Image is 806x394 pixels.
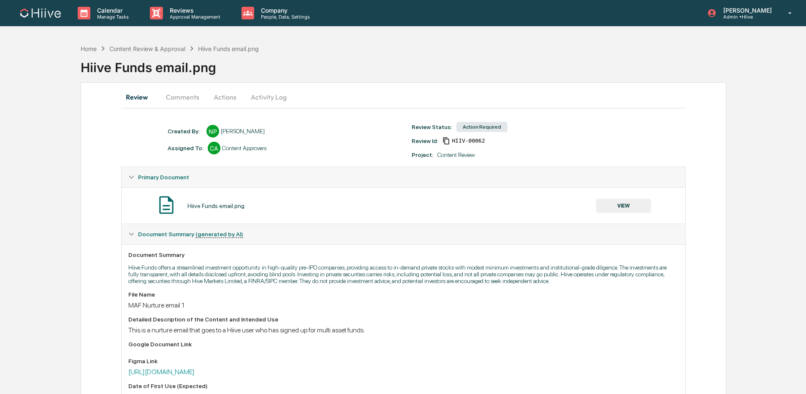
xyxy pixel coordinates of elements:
[221,128,265,135] div: [PERSON_NAME]
[779,366,802,389] iframe: Open customer support
[168,145,204,151] div: Assigned To:
[159,87,206,107] button: Comments
[596,199,651,213] button: VIEW
[128,301,678,309] div: MAF Nurture email 1
[198,45,259,52] div: Hiive Funds email.png
[716,14,776,20] p: Admin • Hiive
[128,264,678,284] p: Hiive Funds offers a streamlined investment opportunity in high-quality pre-IPO companies, provid...
[168,128,202,135] div: Created By: ‎ ‎
[128,251,678,258] div: Document Summary
[128,383,678,389] div: Date of First Use (Expected)
[244,87,293,107] button: Activity Log
[187,202,244,209] div: Hiive Funds email.png
[121,87,685,107] div: secondary tabs example
[128,326,678,334] div: This is a nurture email that goes to a Hiive user who has signed up for multi asset funds.
[121,87,159,107] button: Review
[222,145,266,151] div: Content Approvers
[437,151,475,158] div: Content Review
[206,87,244,107] button: Actions
[128,368,195,376] a: [URL][DOMAIN_NAME]
[163,14,225,20] p: Approval Management
[163,7,225,14] p: Reviews
[412,151,433,158] div: Project:
[456,122,507,132] div: Action Required
[128,358,678,364] div: Figma Link
[128,316,678,323] div: Detailed Description of the Content and Intended Use
[254,7,314,14] p: Company
[412,138,438,144] div: Review Id:
[128,291,678,298] div: File Name
[122,167,685,187] div: Primary Document
[90,7,133,14] p: Calendar
[716,7,776,14] p: [PERSON_NAME]
[128,341,678,348] div: Google Document Link
[195,231,243,238] u: (generated by AI)
[81,45,97,52] div: Home
[206,125,219,138] div: NP
[90,14,133,20] p: Manage Tasks
[81,53,806,75] div: Hiive Funds email.png
[109,45,185,52] div: Content Review & Approval
[452,138,485,144] span: 975cb325-7e64-4259-962d-017220295b4a
[254,14,314,20] p: People, Data, Settings
[20,8,61,18] img: logo
[208,142,220,154] div: CA
[122,224,685,244] div: Document Summary (generated by AI)
[156,194,177,216] img: Document Icon
[138,231,243,237] span: Document Summary
[138,174,189,181] span: Primary Document
[412,124,452,130] div: Review Status:
[122,187,685,224] div: Primary Document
